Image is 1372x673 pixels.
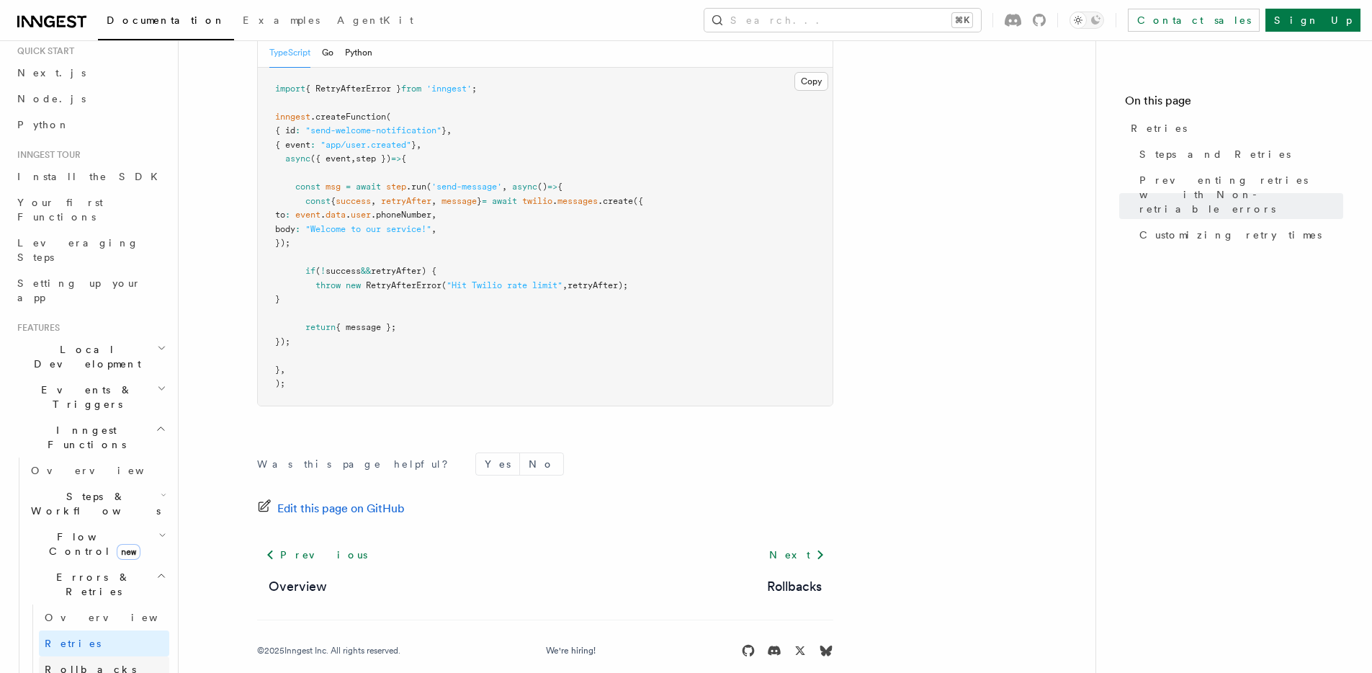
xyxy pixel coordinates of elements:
[269,38,310,68] button: TypeScript
[704,9,981,32] button: Search...⌘K
[356,153,391,164] span: step })
[17,237,139,263] span: Leveraging Steps
[1131,121,1187,135] span: Retries
[346,210,351,220] span: .
[537,182,547,192] span: ()
[520,453,563,475] button: No
[547,182,557,192] span: =>
[269,576,327,597] a: Overview
[315,266,320,276] span: (
[12,190,169,230] a: Your first Functions
[633,196,643,206] span: ({
[477,196,482,206] span: }
[295,182,320,192] span: const
[257,645,400,656] div: © 2025 Inngest Inc. All rights reserved.
[12,322,60,334] span: Features
[441,196,477,206] span: message
[1139,228,1322,242] span: Customizing retry times
[285,210,290,220] span: :
[257,499,405,519] a: Edit this page on GitHub
[305,224,431,234] span: "Welcome to our service!"
[401,84,421,94] span: from
[441,125,447,135] span: }
[12,149,81,161] span: Inngest tour
[386,112,391,122] span: (
[391,153,401,164] span: =>
[17,171,166,182] span: Install the SDK
[39,630,169,656] a: Retries
[39,605,169,630] a: Overview
[320,210,326,220] span: .
[12,342,157,371] span: Local Development
[366,280,441,290] span: RetryAfterError
[356,182,381,192] span: await
[1134,222,1343,248] a: Customizing retry times
[25,564,169,605] button: Errors & Retries
[431,182,502,192] span: 'send-message'
[767,576,822,597] a: Rollbacks
[476,453,519,475] button: Yes
[25,524,169,564] button: Flow Controlnew
[12,417,169,458] button: Inngest Functions
[371,196,376,206] span: ,
[401,153,406,164] span: {
[336,196,371,206] span: success
[1125,92,1343,115] h4: On this page
[411,140,416,150] span: }
[12,45,74,57] span: Quick start
[337,14,413,26] span: AgentKit
[12,60,169,86] a: Next.js
[275,112,310,122] span: inngest
[381,196,431,206] span: retryAfter
[17,277,141,303] span: Setting up your app
[431,224,436,234] span: ,
[1070,12,1104,29] button: Toggle dark mode
[25,458,169,483] a: Overview
[275,210,285,220] span: to
[557,196,598,206] span: messages
[295,210,320,220] span: event
[295,224,300,234] span: :
[326,210,346,220] span: data
[305,266,315,276] span: if
[320,140,411,150] span: "app/user.created"
[1265,9,1360,32] a: Sign Up
[275,294,280,304] span: }
[275,238,290,248] span: });
[1139,173,1343,216] span: Preventing retries with Non-retriable errors
[12,377,169,417] button: Events & Triggers
[441,280,447,290] span: (
[275,224,295,234] span: body
[546,645,596,656] a: We're hiring!
[522,196,552,206] span: twilio
[295,125,300,135] span: :
[1128,9,1260,32] a: Contact sales
[310,153,351,164] span: ({ event
[322,38,333,68] button: Go
[25,530,158,558] span: Flow Control
[315,280,341,290] span: throw
[98,4,234,40] a: Documentation
[12,336,169,377] button: Local Development
[275,84,305,94] span: import
[305,196,331,206] span: const
[275,125,295,135] span: { id
[447,280,562,290] span: "Hit Twilio rate limit"
[12,383,157,411] span: Events & Triggers
[275,365,280,375] span: }
[257,457,458,471] p: Was this page helpful?
[12,112,169,138] a: Python
[243,14,320,26] span: Examples
[361,266,371,276] span: &&
[351,153,356,164] span: ,
[426,182,431,192] span: (
[794,72,828,91] button: Copy
[326,182,341,192] span: msg
[386,182,406,192] span: step
[45,612,193,623] span: Overview
[598,196,633,206] span: .create
[320,266,326,276] span: !
[1125,115,1343,141] a: Retries
[117,544,140,560] span: new
[426,84,472,94] span: 'inngest'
